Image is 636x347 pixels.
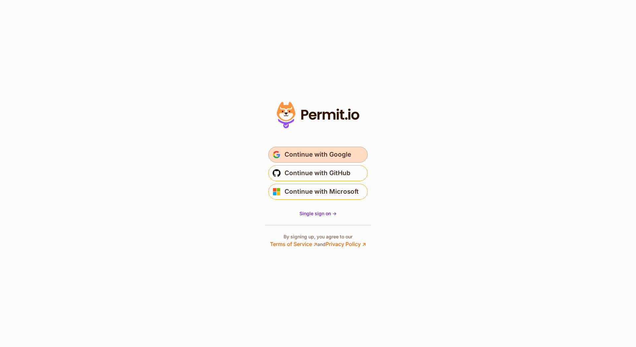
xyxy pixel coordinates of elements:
[285,168,350,178] span: Continue with GitHub
[299,211,337,216] span: Single sign on ->
[268,147,368,163] button: Continue with Google
[326,241,366,247] a: Privacy Policy ↗
[268,184,368,200] button: Continue with Microsoft
[270,241,317,247] a: Terms of Service ↗
[299,210,337,217] a: Single sign on ->
[268,165,368,181] button: Continue with GitHub
[285,186,359,197] span: Continue with Microsoft
[270,233,366,248] p: By signing up, you agree to our and
[285,149,351,160] span: Continue with Google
